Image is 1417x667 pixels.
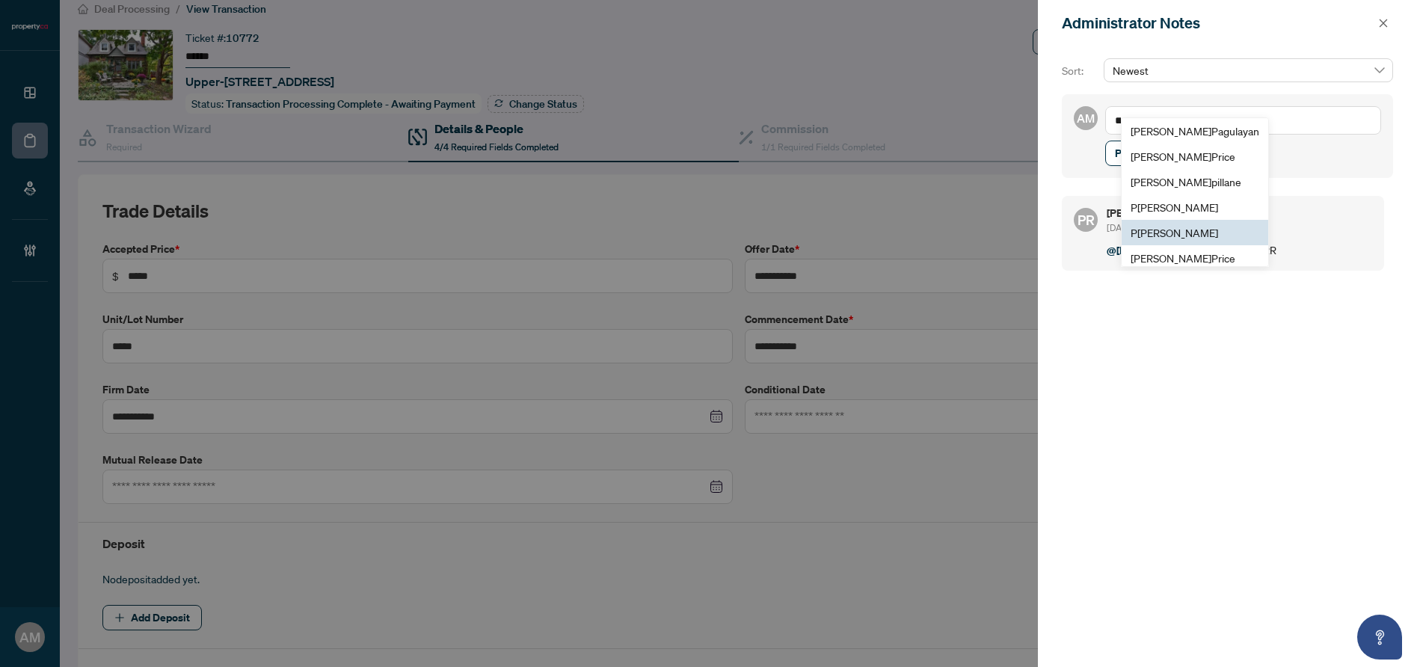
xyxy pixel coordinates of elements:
[1131,251,1235,265] span: [PERSON_NAME] rice
[1107,222,1175,233] span: [DATE], 02:56pm
[1211,150,1218,163] b: P
[1131,200,1218,214] span: [PERSON_NAME]
[1107,242,1372,259] p: - pls confirm PRR
[1378,18,1389,28] span: close
[1113,59,1384,82] span: Newest
[1078,209,1095,230] span: PR
[1077,109,1095,127] span: AM
[1131,200,1137,214] b: P
[1107,208,1372,218] h5: [PERSON_NAME]
[1115,141,1137,165] span: Post
[1131,226,1218,239] span: [PERSON_NAME]
[1211,175,1217,188] b: p
[1131,175,1241,188] span: [PERSON_NAME] illane
[1131,124,1259,138] span: [PERSON_NAME] agulayan
[1062,12,1374,34] div: Administrator Notes
[1105,141,1146,166] button: Post
[1211,124,1218,138] b: P
[1211,251,1218,265] b: P
[1131,150,1235,163] span: [PERSON_NAME] rice
[1357,615,1402,660] button: Open asap
[1131,226,1137,239] b: P
[1107,243,1197,257] span: @[PERSON_NAME]
[1062,63,1098,79] p: Sort:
